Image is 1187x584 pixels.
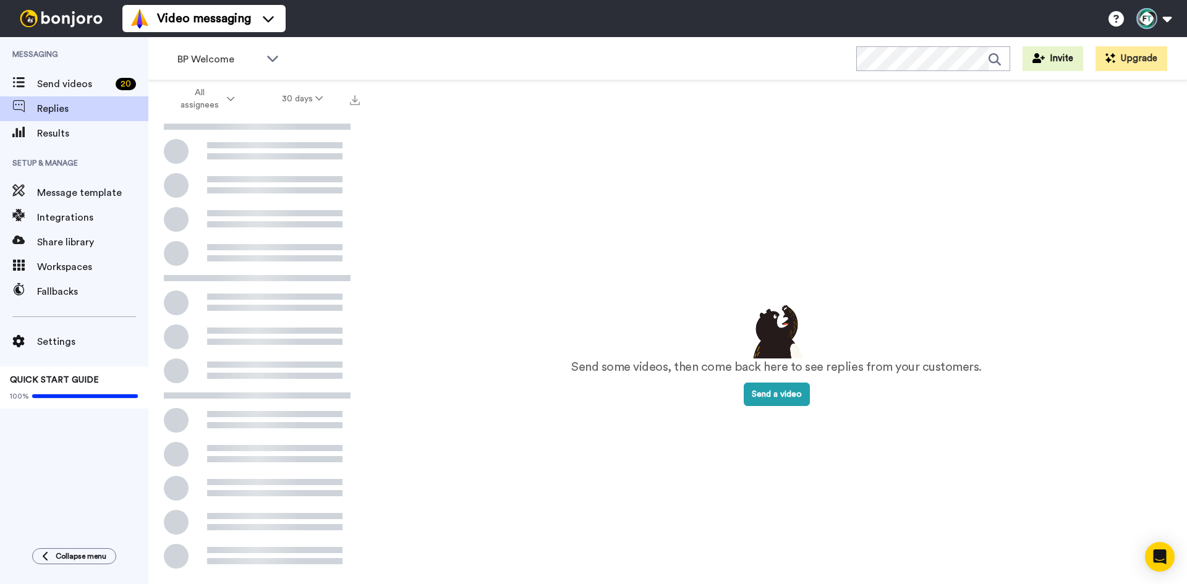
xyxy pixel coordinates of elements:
button: 30 days [258,88,347,110]
img: vm-color.svg [130,9,150,28]
span: Fallbacks [37,284,148,299]
span: QUICK START GUIDE [10,376,99,384]
span: Integrations [37,210,148,225]
img: results-emptystates.png [746,302,807,358]
img: bj-logo-header-white.svg [15,10,108,27]
span: Results [37,126,148,141]
button: Send a video [744,383,810,406]
img: export.svg [350,95,360,105]
button: Export all results that match these filters now. [346,90,364,108]
span: Message template [37,185,148,200]
span: Settings [37,334,148,349]
a: Send a video [744,390,810,399]
div: 20 [116,78,136,90]
div: Open Intercom Messenger [1145,542,1175,572]
span: 100% [10,391,29,401]
button: Upgrade [1096,46,1167,71]
span: Collapse menu [56,551,106,561]
span: Share library [37,235,148,250]
span: Replies [37,101,148,116]
span: Video messaging [157,10,251,27]
span: Send videos [37,77,111,91]
button: Invite [1023,46,1083,71]
p: Send some videos, then come back here to see replies from your customers. [571,358,982,376]
span: BP Welcome [177,52,260,67]
span: All assignees [174,87,224,111]
span: Workspaces [37,260,148,274]
button: All assignees [151,82,258,116]
button: Collapse menu [32,548,116,564]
